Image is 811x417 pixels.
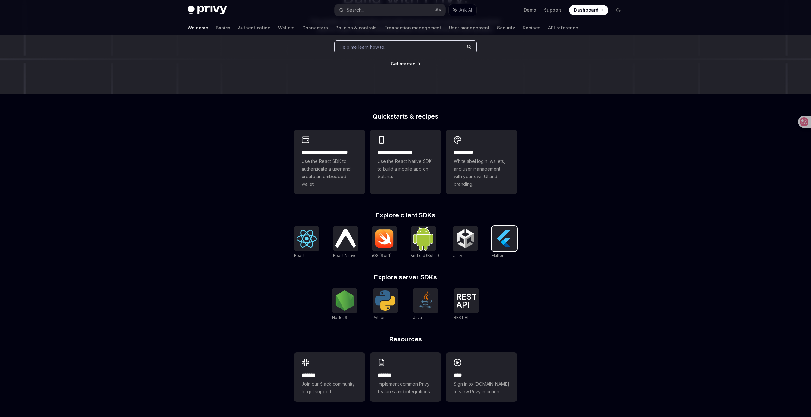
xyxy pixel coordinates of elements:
span: Ask AI [459,7,472,13]
span: Help me learn how to… [340,44,388,50]
img: Unity [455,228,476,249]
img: Java [416,290,436,311]
h2: Resources [294,336,517,342]
a: **** *****Whitelabel login, wallets, and user management with your own UI and branding. [446,130,517,194]
a: Demo [524,7,536,13]
img: Flutter [494,228,514,249]
a: User management [449,20,489,35]
span: Flutter [492,253,503,258]
a: iOS (Swift)iOS (Swift) [372,226,397,259]
img: Android (Kotlin) [413,227,433,250]
span: Use the React Native SDK to build a mobile app on Solana. [378,158,433,180]
a: Recipes [523,20,540,35]
img: React [297,230,317,248]
a: PythonPython [373,288,398,321]
a: Authentication [238,20,271,35]
a: NodeJSNodeJS [332,288,357,321]
span: Get started [391,61,416,66]
span: Dashboard [574,7,598,13]
img: Python [375,290,395,311]
a: Wallets [278,20,295,35]
a: API reference [548,20,578,35]
span: React Native [333,253,357,258]
img: dark logo [188,6,227,15]
a: REST APIREST API [454,288,479,321]
img: NodeJS [335,290,355,311]
a: ****Sign in to [DOMAIN_NAME] to view Privy in action. [446,352,517,402]
a: **** **** **** ***Use the React Native SDK to build a mobile app on Solana. [370,130,441,194]
span: Whitelabel login, wallets, and user management with your own UI and branding. [454,158,509,188]
h2: Quickstarts & recipes [294,113,517,120]
a: UnityUnity [453,226,478,259]
a: React NativeReact Native [333,226,358,259]
a: JavaJava [413,288,438,321]
span: Android (Kotlin) [411,253,439,258]
a: Dashboard [569,5,608,15]
div: Search... [347,6,364,14]
a: Policies & controls [335,20,377,35]
span: Unity [453,253,462,258]
span: Implement common Privy features and integrations. [378,380,433,395]
a: Basics [216,20,230,35]
span: Use the React SDK to authenticate a user and create an embedded wallet. [302,158,357,188]
span: iOS (Swift) [372,253,392,258]
button: Search...⌘K [335,4,445,16]
a: Transaction management [384,20,441,35]
a: Support [544,7,561,13]
a: ReactReact [294,226,319,259]
a: FlutterFlutter [492,226,517,259]
span: ⌘ K [435,8,442,13]
span: Sign in to [DOMAIN_NAME] to view Privy in action. [454,380,509,395]
img: REST API [456,294,476,308]
a: Connectors [302,20,328,35]
a: Security [497,20,515,35]
span: React [294,253,305,258]
a: **** **Join our Slack community to get support. [294,352,365,402]
a: Android (Kotlin)Android (Kotlin) [411,226,439,259]
span: REST API [454,315,471,320]
button: Ask AI [449,4,476,16]
a: Get started [391,61,416,67]
a: **** **Implement common Privy features and integrations. [370,352,441,402]
img: iOS (Swift) [374,229,395,248]
button: Toggle dark mode [613,5,623,15]
h2: Explore server SDKs [294,274,517,280]
h2: Explore client SDKs [294,212,517,218]
a: Welcome [188,20,208,35]
span: Java [413,315,422,320]
span: NodeJS [332,315,347,320]
span: Python [373,315,386,320]
span: Join our Slack community to get support. [302,380,357,395]
img: React Native [335,229,356,247]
